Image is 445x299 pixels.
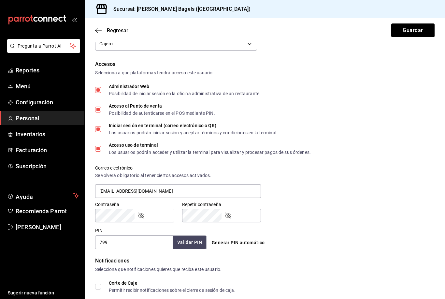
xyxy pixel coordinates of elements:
button: passwordField [224,212,232,219]
div: Corte de Caja [109,281,236,285]
span: Recomienda Parrot [16,207,79,216]
span: [PERSON_NAME] [16,223,79,232]
div: Se volverá obligatorio al tener ciertos accesos activados. [95,172,261,179]
span: Facturación [16,146,79,155]
span: Menú [16,82,79,91]
span: Personal [16,114,79,123]
div: Permitir recibir notificaciones sobre el cierre de sesión de caja. [109,288,236,292]
label: Correo electrónico [95,166,261,170]
label: Contraseña [95,202,174,207]
button: Pregunta a Parrot AI [7,39,80,53]
span: Suscripción [16,162,79,171]
button: Validar PIN [173,236,207,249]
div: Selecciona a que plataformas tendrá acceso este usuario. [95,69,435,76]
span: Inventarios [16,130,79,139]
h3: Sucursal: [PERSON_NAME] Bagels ([GEOGRAPHIC_DATA]) [108,5,251,13]
input: 3 a 6 dígitos [95,235,173,249]
span: Pregunta a Parrot AI [18,43,70,50]
span: Configuración [16,98,79,107]
div: Acceso uso de terminal [109,143,311,147]
button: passwordField [137,212,145,219]
span: Reportes [16,66,79,75]
div: Accesos [95,60,435,68]
button: Generar PIN automático [209,237,267,249]
div: Notificaciones [95,257,435,265]
span: Ayuda [16,192,71,200]
button: Regresar [95,27,128,34]
span: Regresar [107,27,128,34]
label: Repetir contraseña [182,202,261,207]
div: Selecciona que notificaciones quieres que reciba este usuario. [95,266,435,273]
button: Guardar [391,23,435,37]
div: Posibilidad de iniciar sesión en la oficina administrativa de un restaurante. [109,91,261,96]
div: Administrador Web [109,84,261,89]
div: Los usuarios podrán iniciar sesión y aceptar términos y condiciones en la terminal. [109,130,278,135]
a: Pregunta a Parrot AI [5,47,80,54]
div: Los usuarios podrán acceder y utilizar la terminal para visualizar y procesar pagos de sus órdenes. [109,150,311,155]
div: Acceso al Punto de venta [109,104,215,108]
button: open_drawer_menu [72,17,77,22]
div: Cajero [95,37,257,51]
span: Sugerir nueva función [8,290,79,296]
label: PIN [95,228,103,233]
div: Iniciar sesión en terminal (correo electrónico o QR) [109,123,278,128]
div: Posibilidad de autenticarse en el POS mediante PIN. [109,111,215,115]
